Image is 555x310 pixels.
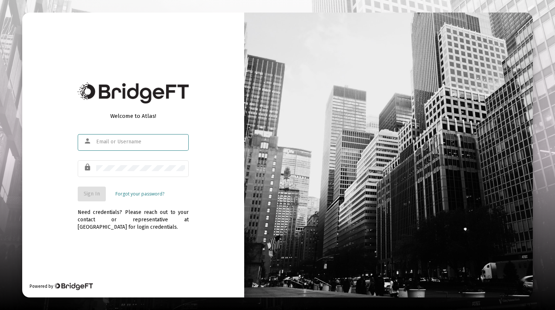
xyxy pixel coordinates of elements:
span: Sign In [84,191,100,197]
div: Powered by [30,283,93,290]
div: Welcome to Atlas! [78,112,189,120]
mat-icon: person [84,137,92,146]
img: Bridge Financial Technology Logo [54,283,93,290]
mat-icon: lock [84,163,92,172]
img: Bridge Financial Technology Logo [78,82,189,103]
div: Need credentials? Please reach out to your contact or representative at [GEOGRAPHIC_DATA] for log... [78,201,189,231]
button: Sign In [78,187,106,201]
a: Forgot your password? [115,190,164,198]
input: Email or Username [96,139,185,145]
